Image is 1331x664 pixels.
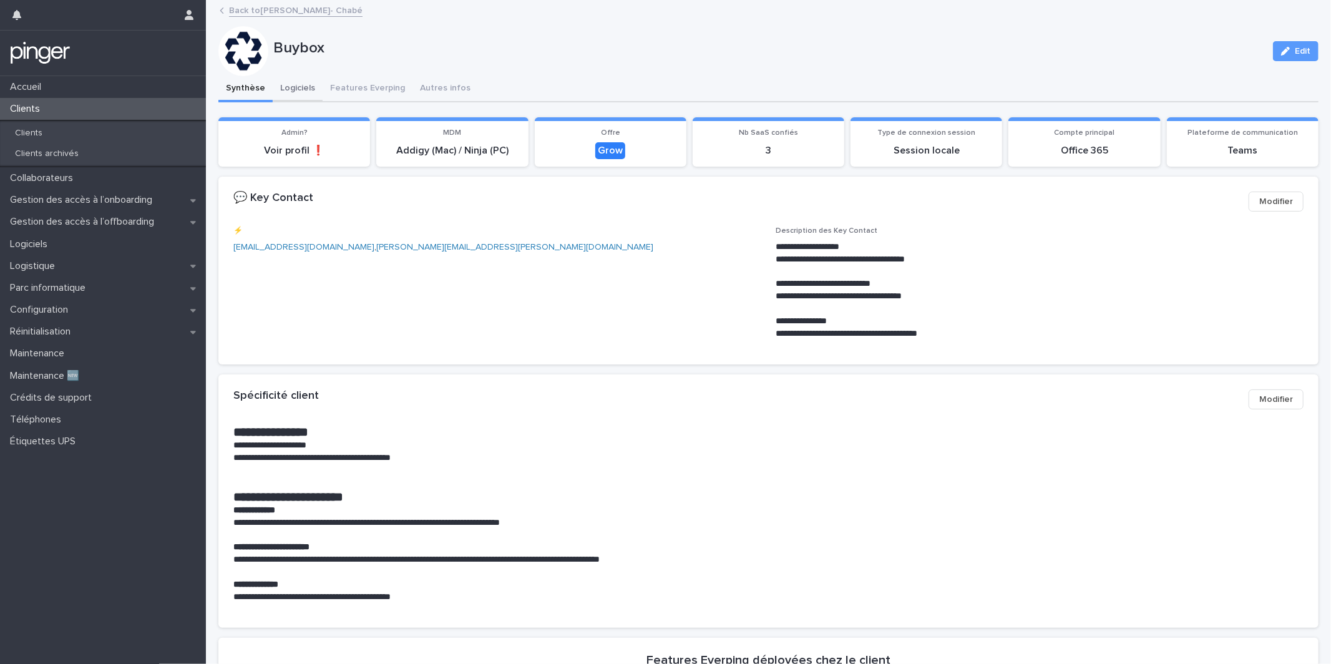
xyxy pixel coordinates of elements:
span: Type de connexion session [877,129,975,137]
a: [PERSON_NAME][EMAIL_ADDRESS][PERSON_NAME][DOMAIN_NAME] [376,243,653,251]
span: Edit [1295,47,1310,56]
button: Edit [1273,41,1319,61]
h2: 💬 Key Contact [233,192,313,205]
p: Maintenance 🆕 [5,370,89,382]
div: Grow [595,142,625,159]
button: Modifier [1249,389,1304,409]
p: Voir profil ❗ [226,145,363,157]
span: Admin? [281,129,308,137]
p: Logistique [5,260,65,272]
span: Description des Key Contact [776,227,878,235]
button: Features Everping [323,76,412,102]
p: Office 365 [1016,145,1153,157]
p: Parc informatique [5,282,95,294]
p: Gestion des accès à l’onboarding [5,194,162,206]
p: Clients [5,128,52,139]
button: Autres infos [412,76,478,102]
p: Configuration [5,304,78,316]
p: Accueil [5,81,51,93]
p: Addigy (Mac) / Ninja (PC) [384,145,520,157]
p: Gestion des accès à l’offboarding [5,216,164,228]
span: MDM [443,129,461,137]
span: Nb SaaS confiés [739,129,798,137]
p: Buybox [273,39,1263,57]
span: Offre [601,129,620,137]
button: Modifier [1249,192,1304,212]
p: Téléphones [5,414,71,426]
button: Synthèse [218,76,273,102]
p: Clients [5,103,50,115]
img: mTgBEunGTSyRkCgitkcU [10,41,71,66]
p: Maintenance [5,348,74,359]
p: Crédits de support [5,392,102,404]
span: Modifier [1259,195,1293,208]
p: , [233,241,761,254]
p: Session locale [858,145,995,157]
span: Plateforme de communication [1187,129,1298,137]
a: Back to[PERSON_NAME]- Chabé [229,2,363,17]
p: 3 [700,145,837,157]
span: Compte principal [1055,129,1115,137]
p: Réinitialisation [5,326,80,338]
h2: Spécificité client [233,389,319,403]
p: Teams [1174,145,1311,157]
a: [EMAIL_ADDRESS][DOMAIN_NAME] [233,243,374,251]
p: Collaborateurs [5,172,83,184]
span: Modifier [1259,393,1293,406]
button: Logiciels [273,76,323,102]
p: Logiciels [5,238,57,250]
span: ⚡️ [233,227,243,235]
p: Étiquettes UPS [5,436,85,447]
p: Clients archivés [5,149,89,159]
